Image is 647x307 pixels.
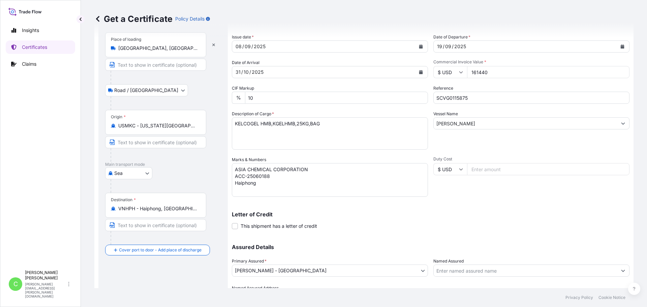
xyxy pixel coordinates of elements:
div: / [251,42,253,51]
p: Letter of Credit [232,212,629,217]
div: Origin [111,114,126,120]
input: Assured Name [434,265,617,277]
p: Claims [22,61,36,67]
label: Named Assured [433,258,464,265]
div: Destination [111,197,136,203]
label: Marks & Numbers [232,156,266,163]
label: Description of Cargo [232,111,274,117]
div: % [232,92,245,104]
div: day, [235,42,242,51]
span: Primary Assured [232,258,267,265]
span: This shipment has a letter of credit [241,223,317,229]
span: [PERSON_NAME] - [GEOGRAPHIC_DATA] [235,267,327,274]
span: Cover port to door - Add place of discharge [119,247,202,253]
a: Privacy Policy [565,295,593,300]
div: day, [436,42,443,51]
p: [PERSON_NAME][EMAIL_ADDRESS][PERSON_NAME][DOMAIN_NAME] [25,282,67,298]
div: year, [251,68,264,76]
div: / [249,68,251,76]
span: Duty Cost [433,156,629,162]
button: Show suggestions [617,265,629,277]
label: Named Assured Address [232,285,279,291]
p: Certificates [22,44,47,51]
div: year, [253,42,266,51]
label: Reference [433,85,453,92]
span: C [13,281,18,287]
div: / [443,42,444,51]
button: [PERSON_NAME] - [GEOGRAPHIC_DATA] [232,265,428,277]
span: Sea [114,170,123,177]
div: / [241,68,243,76]
p: Assured Details [232,244,629,250]
input: Text to appear on certificate [105,219,206,231]
p: Policy Details [175,16,205,22]
input: Origin [118,122,198,129]
div: year, [454,42,467,51]
input: Enter percentage between 0 and 10% [245,92,428,104]
input: Enter booking reference [433,92,629,104]
a: Insights [6,24,75,37]
button: Calendar [415,67,426,78]
p: Main transport mode [105,162,221,167]
p: Insights [22,27,39,34]
button: Select transport [105,84,188,96]
input: Text to appear on certificate [105,59,206,71]
span: Road / [GEOGRAPHIC_DATA] [114,87,178,94]
div: / [452,42,454,51]
div: month, [244,42,251,51]
input: Enter amount [467,66,629,78]
input: Destination [118,205,198,212]
button: Show suggestions [617,117,629,129]
button: Calendar [617,41,628,52]
button: Select transport [105,167,152,179]
input: Enter amount [467,163,629,175]
label: Vessel Name [433,111,458,117]
button: Calendar [415,41,426,52]
label: CIF Markup [232,85,254,92]
button: Cover port to door - Add place of discharge [105,245,210,255]
a: Claims [6,57,75,71]
div: month, [243,68,249,76]
input: Text to appear on certificate [105,136,206,148]
div: month, [444,42,452,51]
span: Commercial Invoice Value [433,59,629,65]
div: / [242,42,244,51]
a: Cookie Notice [598,295,625,300]
a: Certificates [6,40,75,54]
p: [PERSON_NAME] [PERSON_NAME] [25,270,67,281]
p: Get a Certificate [94,13,173,24]
span: Date of Arrival [232,59,259,66]
div: Place of loading [111,37,141,42]
div: day, [235,68,241,76]
input: Type to search vessel name or IMO [434,117,617,129]
input: Place of loading [118,45,198,52]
